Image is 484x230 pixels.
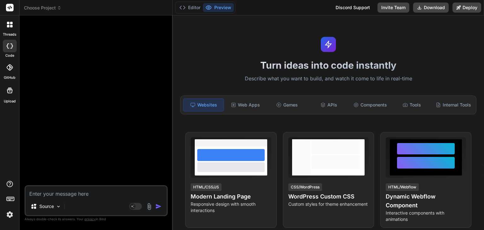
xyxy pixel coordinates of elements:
[183,98,224,112] div: Websites
[350,98,390,112] div: Components
[288,192,369,201] h4: WordPress Custom CSS
[191,201,271,214] p: Responsive design with smooth interactions
[452,3,481,13] button: Deploy
[267,98,307,112] div: Games
[84,217,96,221] span: privacy
[191,183,222,191] div: HTML/CSS/JS
[176,75,480,83] p: Describe what you want to build, and watch it come to life in real-time
[191,192,271,201] h4: Modern Landing Page
[155,203,162,210] img: icon
[39,203,54,210] p: Source
[146,203,153,210] img: attachment
[288,183,322,191] div: CSS/WordPress
[288,201,369,207] p: Custom styles for theme enhancement
[176,60,480,71] h1: Turn ideas into code instantly
[3,32,16,37] label: threads
[413,3,449,13] button: Download
[177,3,203,12] button: Editor
[25,216,168,222] p: Always double-check its answers. Your in Bind
[24,5,61,11] span: Choose Project
[4,99,16,104] label: Upload
[308,98,349,112] div: APIs
[392,98,432,112] div: Tools
[56,204,61,209] img: Pick Models
[5,53,14,58] label: code
[433,98,474,112] div: Internal Tools
[4,75,15,80] label: GitHub
[386,192,466,210] h4: Dynamic Webflow Component
[203,3,234,12] button: Preview
[4,209,15,220] img: settings
[386,210,466,222] p: Interactive components with animations
[332,3,374,13] div: Discord Support
[225,98,266,112] div: Web Apps
[377,3,409,13] button: Invite Team
[386,183,419,191] div: HTML/Webflow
